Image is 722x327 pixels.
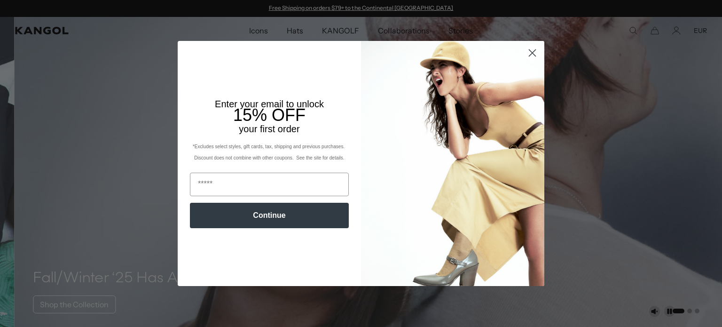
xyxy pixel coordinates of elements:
[190,203,349,228] button: Continue
[193,144,346,160] span: *Excludes select styles, gift cards, tax, shipping and previous purchases. Discount does not comb...
[215,99,324,109] span: Enter your email to unlock
[524,45,541,61] button: Close dialog
[361,41,544,286] img: 93be19ad-e773-4382-80b9-c9d740c9197f.jpeg
[190,173,349,196] input: Email
[239,124,299,134] span: your first order
[233,105,306,125] span: 15% OFF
